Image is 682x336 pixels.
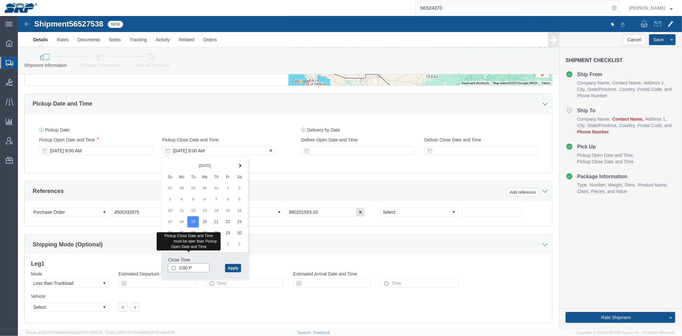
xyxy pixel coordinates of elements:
[629,4,665,12] span: Marissa Camacho
[314,331,330,334] a: Feedback
[576,330,674,335] span: Copyright © [DATE]-[DATE] Agistix Inc., All Rights Reserved
[4,3,37,13] img: logo
[105,331,175,334] span: Client: 2025.17.0-5dd568f
[415,0,610,16] input: Search for shipment number, reference number
[77,331,102,334] span: [DATE] 09:51:12
[148,331,175,334] span: [DATE] 08:44:20
[629,4,673,12] button: [PERSON_NAME]
[26,331,102,334] span: Server: 2025.17.0-16a969492de
[298,331,314,334] a: Support
[18,16,682,329] iframe: FS Legacy Container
